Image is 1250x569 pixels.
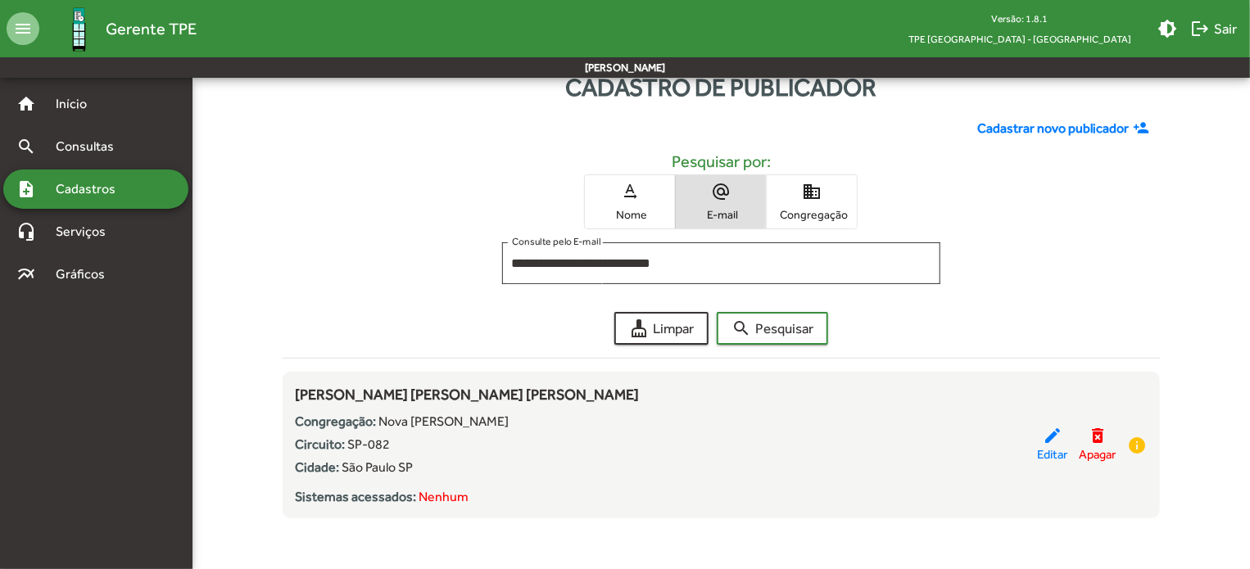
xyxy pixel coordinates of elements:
[585,175,675,228] button: Nome
[16,137,36,156] mat-icon: search
[1133,120,1153,138] mat-icon: person_add
[46,222,128,242] span: Serviços
[296,459,340,475] strong: Cidade:
[16,94,36,114] mat-icon: home
[39,2,197,56] a: Gerente TPE
[106,16,197,42] span: Gerente TPE
[1037,445,1067,464] span: Editar
[7,12,39,45] mat-icon: menu
[46,264,127,284] span: Gráficos
[419,489,469,504] span: Nenhum
[296,436,346,452] strong: Circuito:
[895,8,1144,29] div: Versão: 1.8.1
[1127,436,1147,455] mat-icon: info
[348,436,391,452] span: SP-082
[1190,19,1210,38] mat-icon: logout
[296,489,417,504] strong: Sistemas acessados:
[16,179,36,199] mat-icon: note_add
[16,222,36,242] mat-icon: headset_mic
[629,314,694,343] span: Limpar
[16,264,36,284] mat-icon: multiline_chart
[1088,426,1107,445] mat-icon: delete_forever
[1190,14,1237,43] span: Sair
[46,94,111,114] span: Início
[1043,426,1062,445] mat-icon: edit
[296,386,640,403] span: [PERSON_NAME] [PERSON_NAME] [PERSON_NAME]
[767,175,857,228] button: Congregação
[620,182,640,201] mat-icon: text_rotation_none
[717,312,828,345] button: Pesquisar
[614,312,709,345] button: Limpar
[296,413,377,429] strong: Congregação:
[46,179,137,199] span: Cadastros
[379,413,510,429] span: Nova [PERSON_NAME]
[1184,14,1243,43] button: Sair
[895,29,1144,49] span: TPE [GEOGRAPHIC_DATA] - [GEOGRAPHIC_DATA]
[676,175,766,228] button: E-mail
[192,69,1250,106] div: Cadastro de publicador
[731,318,751,338] mat-icon: search
[977,119,1129,138] span: Cadastrar novo publicador
[802,182,822,201] mat-icon: domain
[711,182,731,201] mat-icon: alternate_email
[52,2,106,56] img: Logo
[771,207,853,222] span: Congregação
[342,459,414,475] span: São Paulo SP
[46,137,135,156] span: Consultas
[1157,19,1177,38] mat-icon: brightness_medium
[1079,445,1116,464] span: Apagar
[680,207,762,222] span: E-mail
[731,314,813,343] span: Pesquisar
[296,151,1148,171] h5: Pesquisar por:
[629,318,649,338] mat-icon: cleaning_services
[589,207,671,222] span: Nome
